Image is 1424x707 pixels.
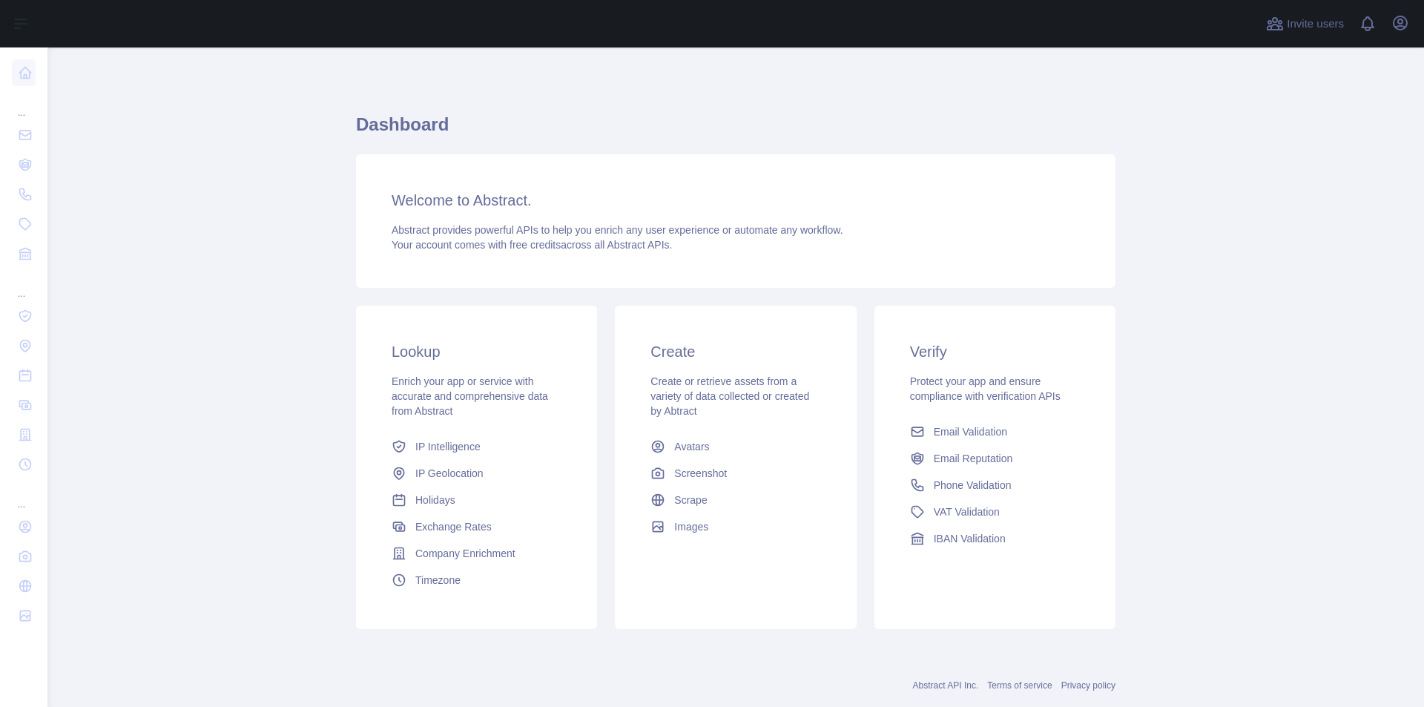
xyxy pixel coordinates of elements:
[415,546,515,561] span: Company Enrichment
[1263,12,1347,36] button: Invite users
[386,540,567,567] a: Company Enrichment
[392,239,672,251] span: Your account comes with across all Abstract APIs.
[510,239,561,251] span: free credits
[386,433,567,460] a: IP Intelligence
[386,513,567,540] a: Exchange Rates
[934,478,1012,493] span: Phone Validation
[674,493,707,507] span: Scrape
[674,519,708,534] span: Images
[1061,680,1115,691] a: Privacy policy
[12,270,36,300] div: ...
[415,573,461,588] span: Timezone
[386,567,567,593] a: Timezone
[415,466,484,481] span: IP Geolocation
[392,190,1080,211] h3: Welcome to Abstract.
[645,460,826,487] a: Screenshot
[645,487,826,513] a: Scrape
[674,466,727,481] span: Screenshot
[934,531,1006,546] span: IBAN Validation
[650,341,820,362] h3: Create
[1287,16,1344,33] span: Invite users
[987,680,1052,691] a: Terms of service
[356,113,1115,148] h1: Dashboard
[645,513,826,540] a: Images
[386,460,567,487] a: IP Geolocation
[392,224,843,236] span: Abstract provides powerful APIs to help you enrich any user experience or automate any workflow.
[650,375,809,417] span: Create or retrieve assets from a variety of data collected or created by Abtract
[910,341,1080,362] h3: Verify
[904,445,1086,472] a: Email Reputation
[392,341,561,362] h3: Lookup
[934,504,1000,519] span: VAT Validation
[415,519,492,534] span: Exchange Rates
[904,418,1086,445] a: Email Validation
[934,451,1013,466] span: Email Reputation
[904,472,1086,499] a: Phone Validation
[904,499,1086,525] a: VAT Validation
[392,375,548,417] span: Enrich your app or service with accurate and comprehensive data from Abstract
[913,680,979,691] a: Abstract API Inc.
[12,481,36,510] div: ...
[645,433,826,460] a: Avatars
[910,375,1061,402] span: Protect your app and ensure compliance with verification APIs
[386,487,567,513] a: Holidays
[12,89,36,119] div: ...
[674,439,709,454] span: Avatars
[934,424,1007,439] span: Email Validation
[415,439,481,454] span: IP Intelligence
[415,493,455,507] span: Holidays
[904,525,1086,552] a: IBAN Validation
